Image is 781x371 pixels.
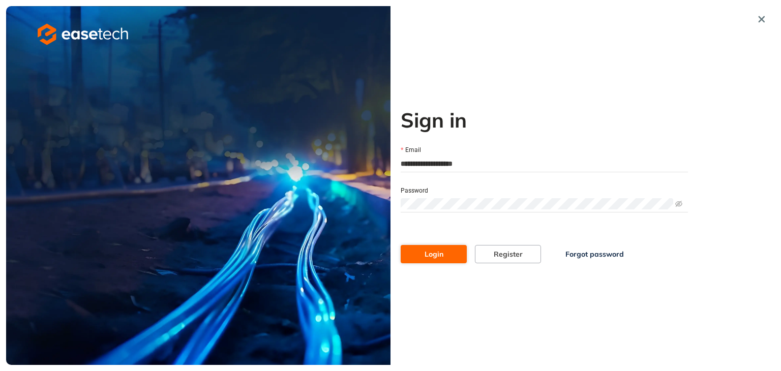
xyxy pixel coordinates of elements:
[549,245,640,263] button: Forgot password
[675,200,682,207] span: eye-invisible
[565,249,624,260] span: Forgot password
[475,245,541,263] button: Register
[401,186,428,196] label: Password
[425,249,443,260] span: Login
[401,156,688,171] input: Email
[401,198,673,209] input: Password
[401,145,421,155] label: Email
[494,249,523,260] span: Register
[6,6,390,365] img: cover image
[401,245,467,263] button: Login
[401,108,688,132] h2: Sign in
